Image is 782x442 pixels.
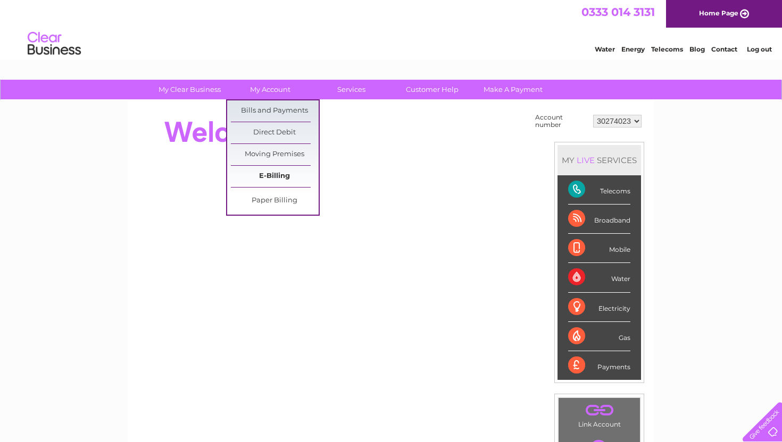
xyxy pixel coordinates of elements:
[140,6,643,52] div: Clear Business is a trading name of Verastar Limited (registered in [GEOGRAPHIC_DATA] No. 3667643...
[689,45,705,53] a: Blog
[533,111,590,131] td: Account number
[558,397,640,431] td: Link Account
[146,80,234,99] a: My Clear Business
[568,293,630,322] div: Electricity
[621,45,645,53] a: Energy
[231,100,319,122] a: Bills and Payments
[558,145,641,175] div: MY SERVICES
[231,144,319,165] a: Moving Premises
[469,80,557,99] a: Make A Payment
[711,45,737,53] a: Contact
[651,45,683,53] a: Telecoms
[581,5,655,19] a: 0333 014 3131
[307,80,395,99] a: Services
[568,322,630,351] div: Gas
[27,28,81,60] img: logo.png
[568,205,630,234] div: Broadband
[568,175,630,205] div: Telecoms
[747,45,772,53] a: Log out
[227,80,314,99] a: My Account
[231,190,319,211] a: Paper Billing
[568,234,630,263] div: Mobile
[231,166,319,187] a: E-Billing
[231,122,319,143] a: Direct Debit
[568,263,630,292] div: Water
[568,351,630,380] div: Payments
[575,155,597,165] div: LIVE
[388,80,476,99] a: Customer Help
[595,45,615,53] a: Water
[561,401,637,419] a: .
